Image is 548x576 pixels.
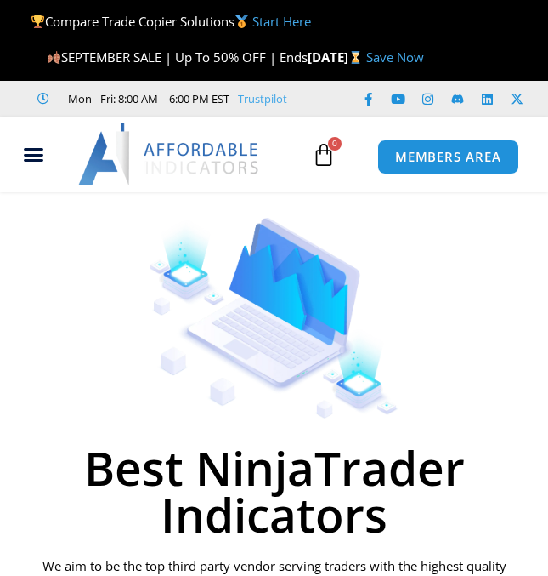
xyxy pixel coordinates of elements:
img: 🥇 [235,15,248,28]
img: 🏆 [31,15,44,28]
div: Menu Toggle [6,139,60,171]
h1: Best NinjaTrader Indicators [13,444,535,538]
a: Start Here [252,13,311,30]
span: SEPTEMBER SALE | Up To 50% OFF | Ends [47,48,308,66]
a: Trustpilot [238,88,287,109]
a: 0 [286,130,361,180]
a: Save Now [366,48,424,66]
img: LogoAI | Affordable Indicators – NinjaTrader [78,123,261,185]
span: Mon - Fri: 8:00 AM – 6:00 PM EST [64,88,229,109]
span: MEMBERS AREA [395,151,501,163]
span: Compare Trade Copier Solutions [31,13,311,30]
a: MEMBERS AREA [377,140,519,174]
span: 0 [328,137,342,151]
strong: [DATE] [308,48,366,66]
img: 🍂 [48,51,60,64]
img: Indicators 1 | Affordable Indicators – NinjaTrader [150,218,399,419]
img: ⌛ [349,51,362,64]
